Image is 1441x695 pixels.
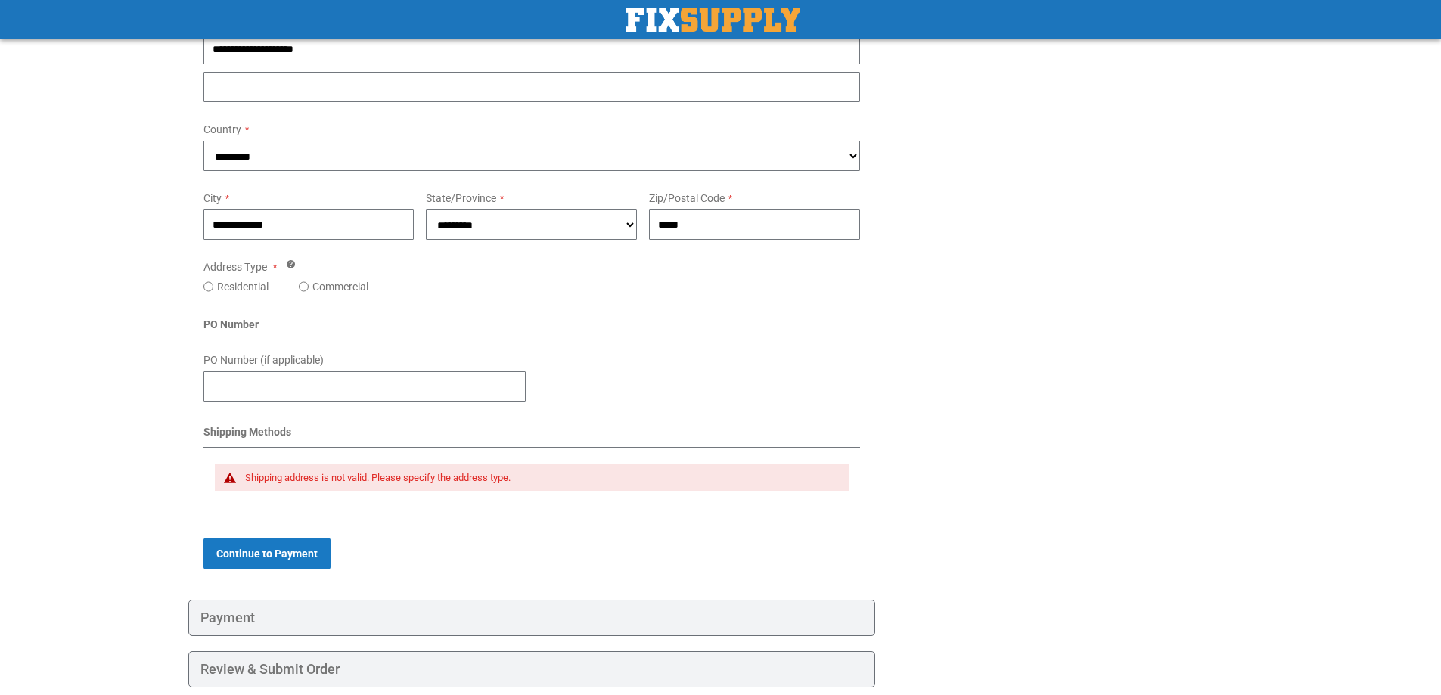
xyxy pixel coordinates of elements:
[203,123,241,135] span: Country
[245,472,834,484] div: Shipping address is not valid. Please specify the address type.
[626,8,800,32] a: store logo
[188,651,876,687] div: Review & Submit Order
[203,538,331,569] button: Continue to Payment
[203,192,222,204] span: City
[203,261,267,273] span: Address Type
[188,600,876,636] div: Payment
[217,279,269,294] label: Residential
[216,548,318,560] span: Continue to Payment
[426,192,496,204] span: State/Province
[203,317,861,340] div: PO Number
[649,192,725,204] span: Zip/Postal Code
[203,354,324,366] span: PO Number (if applicable)
[626,8,800,32] img: Fix Industrial Supply
[203,424,861,448] div: Shipping Methods
[312,279,368,294] label: Commercial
